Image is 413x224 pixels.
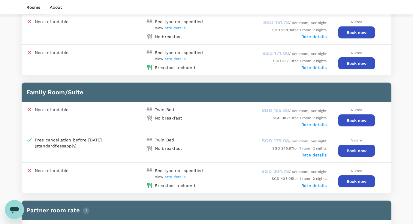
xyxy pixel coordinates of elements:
h6: Partner room rate [26,205,387,215]
img: info-tooltip-icon [83,207,89,214]
span: / per room, per night [263,21,327,25]
div: No breakfast [155,145,182,151]
span: / per room, per night [262,109,327,113]
button: Book now [338,145,375,157]
button: Book now [338,175,375,187]
div: Bed type not specified [155,168,203,174]
p: Non-refundable [35,168,68,174]
span: Nuitee [351,169,363,173]
iframe: Button to launch messaging window [5,200,24,219]
span: SGD 307.10 [273,116,293,120]
span: fees [55,144,64,148]
span: Sabre [351,138,362,142]
span: SGD 337.51 [273,59,293,63]
div: Breakfast included [155,183,195,189]
span: rate details [165,175,186,179]
div: Twin Bed [155,137,174,143]
span: View [155,175,186,179]
label: Rate details [301,34,327,39]
span: Nuitee [351,51,363,55]
span: / per room, per night [262,52,327,56]
span: SGD 155.80 [262,107,289,113]
div: Breakfast included [155,65,195,71]
div: No breakfast [155,115,182,121]
span: View [155,26,186,30]
img: double-bed-icon [146,137,152,143]
p: Non-refundable [35,50,68,56]
div: Free cancellation before [DATE] (standard apply) [35,137,116,149]
span: SGD 345.67 [272,146,293,150]
div: No breakfast [155,34,182,40]
span: SGD 151.78 [263,20,289,25]
span: for 1 room 2 nights [273,59,327,63]
img: double-bed-icon [146,19,152,25]
span: / per room, per night [261,170,327,174]
label: Rate details [301,153,327,157]
span: for 1 room 2 nights [273,116,327,120]
div: Bed type not specified [155,19,203,25]
h6: Family Room/Suite [26,87,387,97]
span: for 1 room 2 nights [272,146,327,150]
span: SGD 204.78 [261,168,289,174]
button: Book now [338,114,375,126]
span: rate details [165,26,186,30]
img: double-bed-icon [146,50,152,56]
label: Rate details [301,65,327,70]
span: for 1 room 2 nights [272,28,327,32]
img: double-bed-icon [146,107,152,113]
span: SGD 175.08 [262,138,289,144]
span: SGD 405.05 [272,177,293,181]
span: Nuitee [351,20,363,24]
label: Rate details [301,183,327,188]
span: Nuitee [351,108,363,112]
div: Twin Bed [155,107,174,113]
button: Book now [338,57,375,69]
div: Bed type not specified [155,50,203,56]
span: View [155,57,186,61]
span: SGD 298.96 [272,28,293,32]
p: Rooms [26,4,40,10]
img: double-bed-icon [146,168,152,174]
label: Rate details [301,122,327,127]
p: Non-refundable [35,107,68,113]
button: Book now [338,26,375,38]
span: / per room, per night [262,139,327,143]
span: rate details [165,57,186,61]
p: About [50,4,62,10]
span: SGD 171.00 [262,50,289,56]
span: for 1 room 2 nights [272,177,327,181]
p: Non-refundable [35,19,68,25]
